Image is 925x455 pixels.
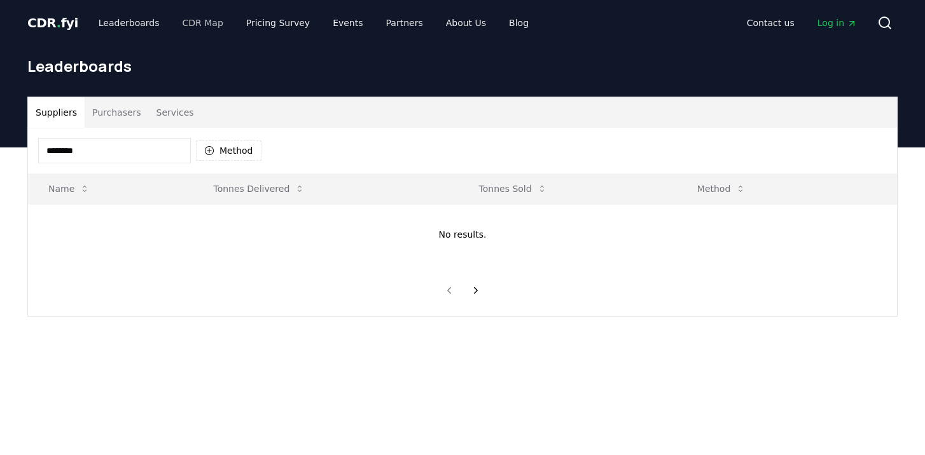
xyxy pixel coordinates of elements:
a: Events [323,11,373,34]
button: Tonnes Delivered [203,176,315,201]
a: CDR.fyi [27,14,78,32]
button: Method [196,140,261,161]
button: next page [465,278,487,303]
a: About Us [436,11,496,34]
button: Services [149,97,202,128]
span: Log in [817,17,857,29]
a: CDR Map [172,11,233,34]
span: . [57,15,61,31]
a: Log in [807,11,867,34]
a: Blog [499,11,539,34]
a: Partners [376,11,433,34]
nav: Main [737,11,867,34]
nav: Main [88,11,539,34]
button: Name [38,176,100,201]
a: Pricing Survey [236,11,320,34]
button: Suppliers [28,97,85,128]
a: Leaderboards [88,11,170,34]
button: Tonnes Sold [469,176,557,201]
span: CDR fyi [27,15,78,31]
button: Method [687,176,756,201]
button: Purchasers [85,97,149,128]
h1: Leaderboards [27,56,898,76]
a: Contact us [737,11,805,34]
td: No results. [28,204,897,265]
